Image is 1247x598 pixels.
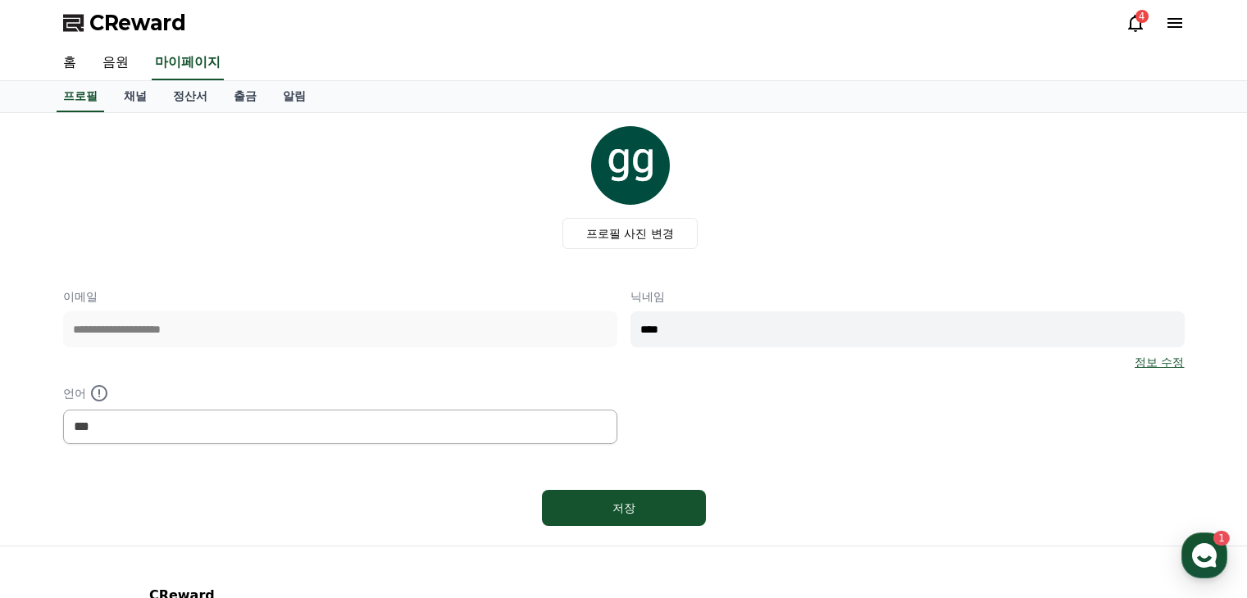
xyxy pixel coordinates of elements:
[270,81,319,112] a: 알림
[57,81,104,112] a: 프로필
[1126,13,1145,33] a: 4
[562,218,698,249] label: 프로필 사진 변경
[221,81,270,112] a: 출금
[1135,354,1184,370] a: 정보 수정
[63,10,186,36] a: CReward
[63,383,617,403] p: 언어
[89,46,142,80] a: 음원
[111,81,160,112] a: 채널
[591,126,670,205] img: profile_image
[1135,10,1149,23] div: 4
[63,288,617,305] p: 이메일
[160,81,221,112] a: 정산서
[630,288,1185,305] p: 닉네임
[575,500,673,516] div: 저장
[89,10,186,36] span: CReward
[152,46,224,80] a: 마이페이지
[542,490,706,526] button: 저장
[50,46,89,80] a: 홈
